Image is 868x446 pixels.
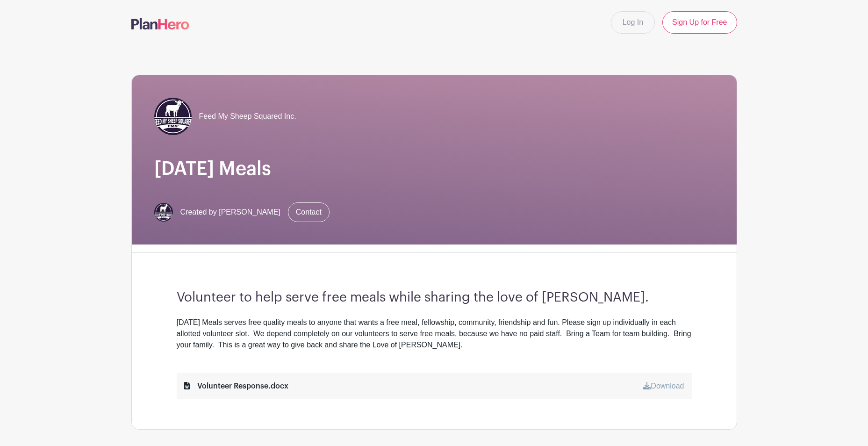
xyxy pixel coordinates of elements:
h3: Volunteer to help serve free meals while sharing the love of [PERSON_NAME]. [177,290,692,306]
a: Sign Up for Free [662,11,737,34]
div: Volunteer Response.docx [184,381,288,392]
a: Contact [288,202,330,222]
a: Log In [611,11,655,34]
span: Created by [PERSON_NAME] [180,207,280,218]
a: Download [643,382,684,390]
span: Feed My Sheep Squared Inc. [199,111,296,122]
img: Logo.JPG [154,203,173,222]
h1: [DATE] Meals [154,158,714,180]
img: Logo.JPG [154,98,192,135]
img: logo-507f7623f17ff9eddc593b1ce0a138ce2505c220e1c5a4e2b4648c50719b7d32.svg [131,18,189,29]
div: [DATE] Meals serves free quality meals to anyone that wants a free meal, fellowship, community, f... [177,317,692,351]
